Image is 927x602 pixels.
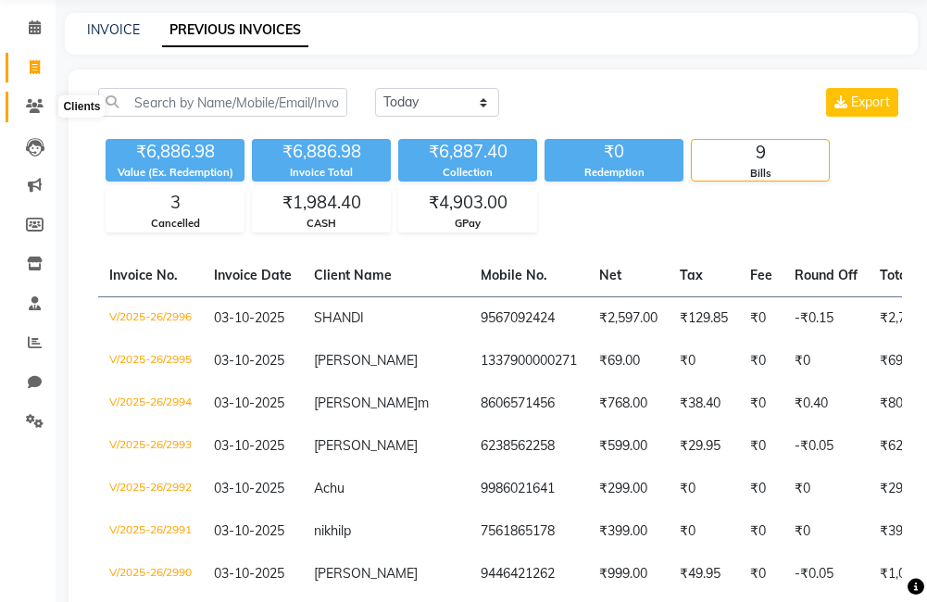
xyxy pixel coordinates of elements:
div: ₹6,886.98 [106,139,244,165]
div: 3 [106,190,244,216]
span: [PERSON_NAME] [314,352,418,369]
td: ₹0 [739,296,783,340]
span: Invoice Date [214,267,292,283]
div: Redemption [545,165,683,181]
a: PREVIOUS INVOICES [162,14,308,47]
span: 03-10-2025 [214,352,284,369]
a: INVOICE [87,21,140,38]
td: ₹299.00 [588,468,669,510]
span: 03-10-2025 [214,480,284,496]
div: ₹4,903.00 [399,190,536,216]
td: V/2025-26/2991 [98,510,203,553]
span: Tax [680,267,703,283]
td: ₹0 [739,468,783,510]
td: 6238562258 [470,425,588,468]
div: Invoice Total [252,165,391,181]
td: ₹999.00 [588,553,669,596]
span: [PERSON_NAME] [314,565,418,582]
div: Cancelled [106,216,244,232]
div: 9 [692,140,829,166]
td: ₹0 [783,340,869,383]
td: ₹0 [739,340,783,383]
span: 03-10-2025 [214,395,284,411]
td: 9446421262 [470,553,588,596]
td: -₹0.05 [783,553,869,596]
td: ₹0 [783,468,869,510]
div: GPay [399,216,536,232]
td: ₹0 [739,383,783,425]
td: ₹768.00 [588,383,669,425]
td: ₹0 [783,510,869,553]
span: Achu [314,480,344,496]
div: Clients [58,95,105,118]
span: p [344,522,351,539]
td: V/2025-26/2993 [98,425,203,468]
span: Client Name [314,267,392,283]
span: m [418,395,429,411]
span: [PERSON_NAME] [314,395,418,411]
td: V/2025-26/2994 [98,383,203,425]
div: Collection [398,165,537,181]
span: 03-10-2025 [214,309,284,326]
td: -₹0.15 [783,296,869,340]
span: nikhil [314,522,344,539]
span: [PERSON_NAME] [314,437,418,454]
td: 9986021641 [470,468,588,510]
span: Round Off [795,267,858,283]
span: Total [880,267,911,283]
span: Fee [750,267,772,283]
div: CASH [253,216,390,232]
span: Export [851,94,890,110]
td: V/2025-26/2996 [98,296,203,340]
span: Mobile No. [481,267,547,283]
td: 9567092424 [470,296,588,340]
td: ₹29.95 [669,425,739,468]
td: 1337900000271 [470,340,588,383]
span: SHANDI [314,309,364,326]
td: ₹0.40 [783,383,869,425]
div: ₹6,887.40 [398,139,537,165]
td: ₹599.00 [588,425,669,468]
div: Value (Ex. Redemption) [106,165,244,181]
span: 03-10-2025 [214,565,284,582]
div: ₹0 [545,139,683,165]
td: ₹0 [669,468,739,510]
input: Search by Name/Mobile/Email/Invoice No [98,88,347,117]
td: V/2025-26/2992 [98,468,203,510]
td: ₹399.00 [588,510,669,553]
span: 03-10-2025 [214,437,284,454]
div: ₹1,984.40 [253,190,390,216]
div: Bills [692,166,829,182]
td: ₹0 [669,340,739,383]
div: ₹6,886.98 [252,139,391,165]
button: Export [826,88,898,117]
td: ₹129.85 [669,296,739,340]
td: 8606571456 [470,383,588,425]
td: V/2025-26/2995 [98,340,203,383]
td: ₹0 [739,425,783,468]
td: ₹49.95 [669,553,739,596]
td: ₹38.40 [669,383,739,425]
td: ₹0 [669,510,739,553]
td: V/2025-26/2990 [98,553,203,596]
td: -₹0.05 [783,425,869,468]
td: ₹0 [739,510,783,553]
span: Net [599,267,621,283]
span: Invoice No. [109,267,178,283]
td: ₹2,597.00 [588,296,669,340]
td: ₹69.00 [588,340,669,383]
td: ₹0 [739,553,783,596]
span: 03-10-2025 [214,522,284,539]
td: 7561865178 [470,510,588,553]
